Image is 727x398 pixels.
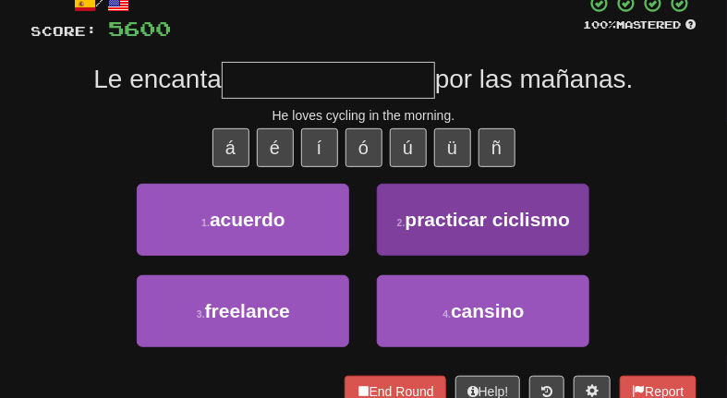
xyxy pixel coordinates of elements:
[435,65,634,93] span: por las mañanas.
[377,184,589,256] button: 2.practicar ciclismo
[109,17,172,40] span: 5600
[397,217,406,228] small: 2 .
[390,128,427,167] button: ú
[345,128,382,167] button: ó
[301,128,338,167] button: í
[93,65,222,93] span: Le encanta
[442,308,451,320] small: 4 .
[210,209,285,230] span: acuerdo
[377,275,589,347] button: 4.cansino
[451,300,524,321] span: cansino
[137,275,349,347] button: 3.freelance
[197,308,205,320] small: 3 .
[137,184,349,256] button: 1.acuerdo
[212,128,249,167] button: á
[434,128,471,167] button: ü
[406,209,571,230] span: practicar ciclismo
[205,300,290,321] span: freelance
[479,128,515,167] button: ñ
[584,18,697,32] div: Mastered
[201,217,210,228] small: 1 .
[584,18,617,30] span: 100 %
[31,23,98,39] span: Score:
[257,128,294,167] button: é
[31,106,697,125] div: He loves cycling in the morning.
